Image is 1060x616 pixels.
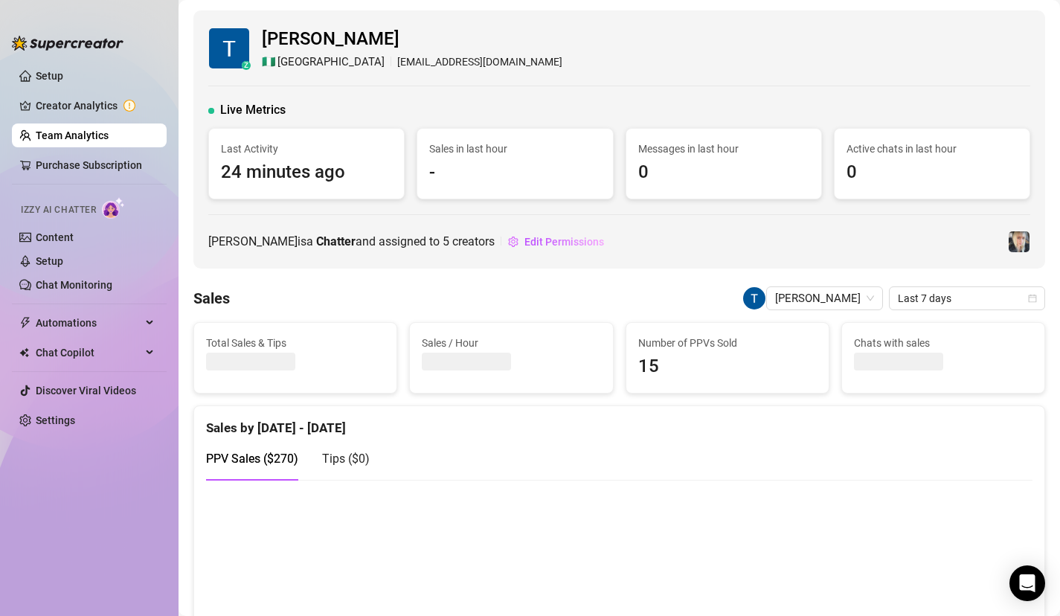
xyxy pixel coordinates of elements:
a: Setup [36,70,63,82]
span: Tips ( $0 ) [322,452,370,466]
b: Chatter [316,234,356,248]
button: Edit Permissions [507,230,605,254]
span: Toni Thompson [775,287,874,309]
span: Total Sales & Tips [206,335,385,351]
a: Chat Monitoring [36,279,112,291]
img: logo-BBDzfeDw.svg [12,36,123,51]
span: thunderbolt [19,317,31,329]
span: calendar [1028,294,1037,303]
a: Setup [36,255,63,267]
span: Izzy AI Chatter [21,203,96,217]
span: 24 minutes ago [221,158,392,187]
span: Last 7 days [898,287,1036,309]
img: Chat Copilot [19,347,29,358]
span: Live Metrics [220,101,286,119]
div: z [242,61,251,70]
span: Number of PPVs Sold [638,335,817,351]
div: Sales by [DATE] - [DATE] [206,406,1032,438]
span: 🇳🇬 [262,54,276,71]
span: Messages in last hour [638,141,809,157]
h4: Sales [193,288,230,309]
span: 0 [847,158,1018,187]
a: Discover Viral Videos [36,385,136,397]
span: setting [508,237,518,247]
a: Purchase Subscription [36,153,155,177]
div: Open Intercom Messenger [1009,565,1045,601]
img: ｡˚⭒ella⭒ [1009,231,1030,252]
span: Automations [36,311,141,335]
span: 0 [638,158,809,187]
span: [GEOGRAPHIC_DATA] [277,54,385,71]
img: Toni Thompson [743,287,765,309]
span: Chat Copilot [36,341,141,365]
span: Sales / Hour [422,335,600,351]
span: Sales in last hour [429,141,600,157]
a: Creator Analytics exclamation-circle [36,94,155,118]
img: AI Chatter [102,197,125,219]
a: Team Analytics [36,129,109,141]
span: Edit Permissions [524,236,604,248]
span: - [429,158,600,187]
a: Content [36,231,74,243]
img: Toni Thompson [209,28,249,68]
span: PPV Sales ( $270 ) [206,452,298,466]
span: 5 [443,234,449,248]
span: [PERSON_NAME] [262,25,562,54]
span: [PERSON_NAME] is a and assigned to creators [208,232,495,251]
span: Active chats in last hour [847,141,1018,157]
span: Chats with sales [854,335,1032,351]
div: [EMAIL_ADDRESS][DOMAIN_NAME] [262,54,562,71]
a: Settings [36,414,75,426]
span: Last Activity [221,141,392,157]
span: 15 [638,353,817,381]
